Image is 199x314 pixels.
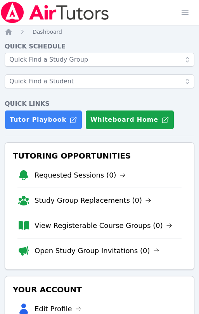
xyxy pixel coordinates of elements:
button: Whiteboard Home [85,110,174,129]
h3: Tutoring Opportunities [11,149,188,163]
span: Dashboard [33,29,62,35]
h4: Quick Schedule [5,42,194,51]
nav: Breadcrumb [5,28,194,36]
h4: Quick Links [5,99,194,109]
a: Tutor Playbook [5,110,82,129]
input: Quick Find a Student [5,74,194,88]
a: Study Group Replacements (0) [35,195,151,206]
input: Quick Find a Study Group [5,53,194,67]
a: View Registerable Course Groups (0) [35,220,172,231]
h3: Your Account [11,283,188,297]
a: Requested Sessions (0) [35,170,126,181]
a: Open Study Group Invitations (0) [35,245,159,256]
a: Dashboard [33,28,62,36]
